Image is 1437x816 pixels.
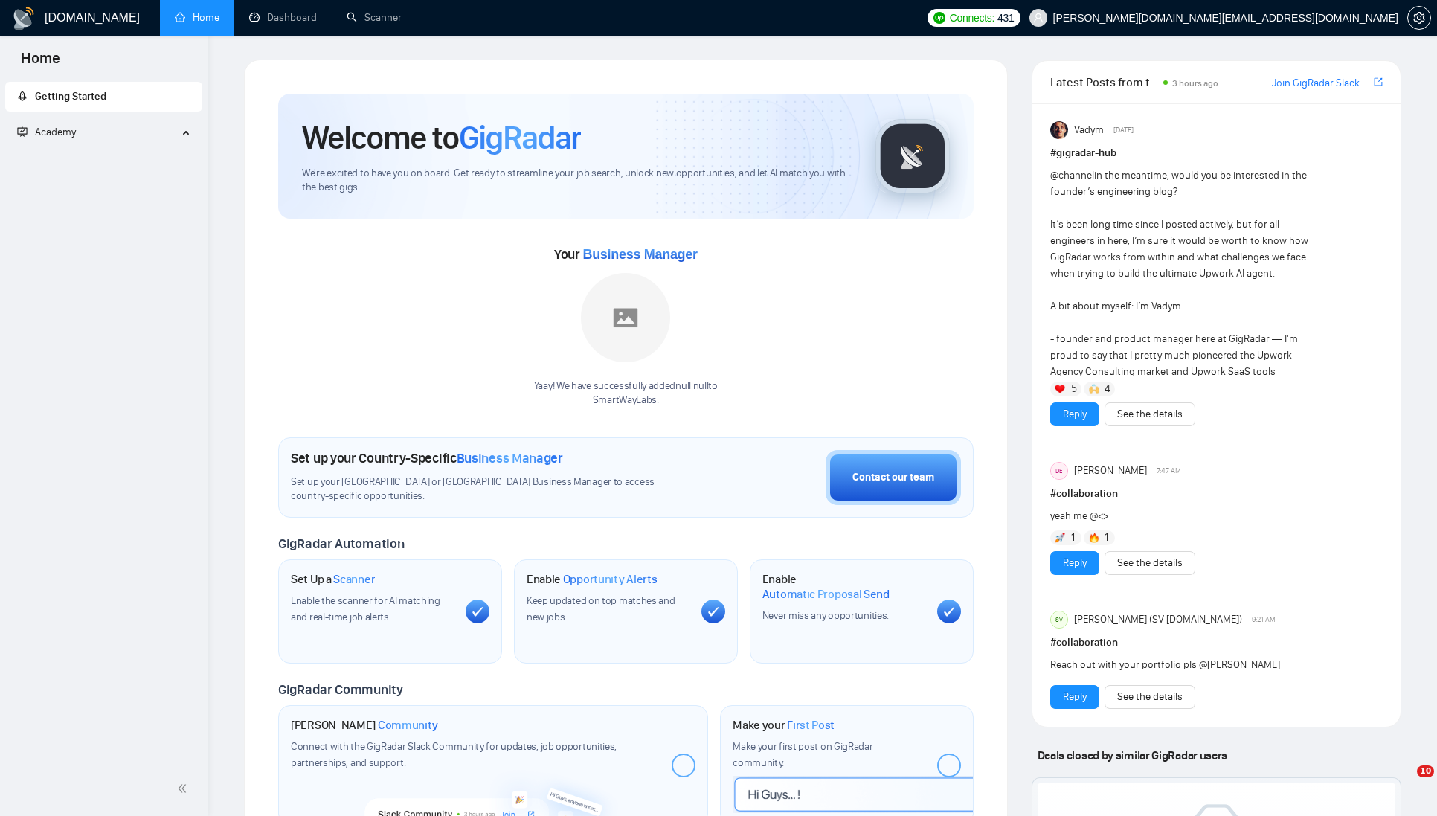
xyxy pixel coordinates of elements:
[9,48,72,79] span: Home
[1089,384,1099,394] img: 🙌
[291,594,440,623] span: Enable the scanner for AI matching and real-time job alerts.
[1252,613,1276,626] span: 9:21 AM
[1117,406,1183,423] a: See the details
[1074,122,1104,138] span: Vadym
[733,718,835,733] h1: Make your
[35,126,76,138] span: Academy
[1074,463,1147,479] span: [PERSON_NAME]
[1055,533,1065,543] img: 🚀
[826,450,961,505] button: Contact our team
[1117,555,1183,571] a: See the details
[563,572,658,587] span: Opportunity Alerts
[1050,657,1317,673] div: Reach out with your portfolio pls @[PERSON_NAME]
[933,12,945,24] img: upwork-logo.png
[582,247,697,262] span: Business Manager
[852,469,934,486] div: Contact our team
[1105,402,1195,426] button: See the details
[875,119,950,193] img: gigradar-logo.png
[291,450,563,466] h1: Set up your Country-Specific
[278,536,404,552] span: GigRadar Automation
[1386,765,1422,801] iframe: Intercom live chat
[1050,145,1383,161] h1: # gigradar-hub
[17,126,76,138] span: Academy
[733,740,872,769] span: Make your first post on GigRadar community.
[1050,508,1317,524] div: yeah me @<>
[1063,555,1087,571] a: Reply
[347,11,402,24] a: searchScanner
[527,594,675,623] span: Keep updated on top matches and new jobs.
[534,379,718,408] div: Yaay! We have successfully added null null to
[249,11,317,24] a: dashboardDashboard
[5,82,202,112] li: Getting Started
[1105,382,1110,396] span: 4
[459,118,581,158] span: GigRadar
[1063,406,1087,423] a: Reply
[333,572,375,587] span: Scanner
[1071,530,1075,545] span: 1
[291,718,438,733] h1: [PERSON_NAME]
[762,609,889,622] span: Never miss any opportunities.
[1050,685,1099,709] button: Reply
[1157,464,1181,478] span: 7:47 AM
[1407,6,1431,30] button: setting
[278,681,403,698] span: GigRadar Community
[1074,611,1242,628] span: [PERSON_NAME] (SV [DOMAIN_NAME])
[1089,533,1099,543] img: 🔥
[762,572,925,601] h1: Enable
[534,393,718,408] p: SmartWayLabs .
[787,718,835,733] span: First Post
[1050,551,1099,575] button: Reply
[1055,384,1065,394] img: ❤️
[1113,123,1134,137] span: [DATE]
[1407,12,1431,24] a: setting
[1105,551,1195,575] button: See the details
[17,126,28,137] span: fund-projection-screen
[291,572,375,587] h1: Set Up a
[1051,463,1067,479] div: DE
[1051,611,1067,628] div: SV
[175,11,219,24] a: homeHome
[1417,765,1434,777] span: 10
[581,273,670,362] img: placeholder.png
[1071,382,1077,396] span: 5
[35,90,106,103] span: Getting Started
[527,572,658,587] h1: Enable
[997,10,1014,26] span: 431
[1063,689,1087,705] a: Reply
[554,246,698,263] span: Your
[1033,13,1044,23] span: user
[1050,73,1159,91] span: Latest Posts from the GigRadar Community
[291,740,617,769] span: Connect with the GigRadar Slack Community for updates, job opportunities, partnerships, and support.
[1032,742,1233,768] span: Deals closed by similar GigRadar users
[1050,169,1094,181] span: @channel
[302,167,852,195] span: We're excited to have you on board. Get ready to streamline your job search, unlock new opportuni...
[1050,635,1383,651] h1: # collaboration
[17,91,28,101] span: rocket
[177,781,192,796] span: double-left
[1050,486,1383,502] h1: # collaboration
[457,450,563,466] span: Business Manager
[12,7,36,30] img: logo
[1105,685,1195,709] button: See the details
[1050,167,1317,593] div: in the meantime, would you be interested in the founder’s engineering blog? It’s been long time s...
[378,718,438,733] span: Community
[1050,121,1068,139] img: Vadym
[1050,402,1099,426] button: Reply
[1117,689,1183,705] a: See the details
[302,118,581,158] h1: Welcome to
[1408,12,1430,24] span: setting
[1105,530,1108,545] span: 1
[762,587,890,602] span: Automatic Proposal Send
[950,10,994,26] span: Connects:
[291,475,692,504] span: Set up your [GEOGRAPHIC_DATA] or [GEOGRAPHIC_DATA] Business Manager to access country-specific op...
